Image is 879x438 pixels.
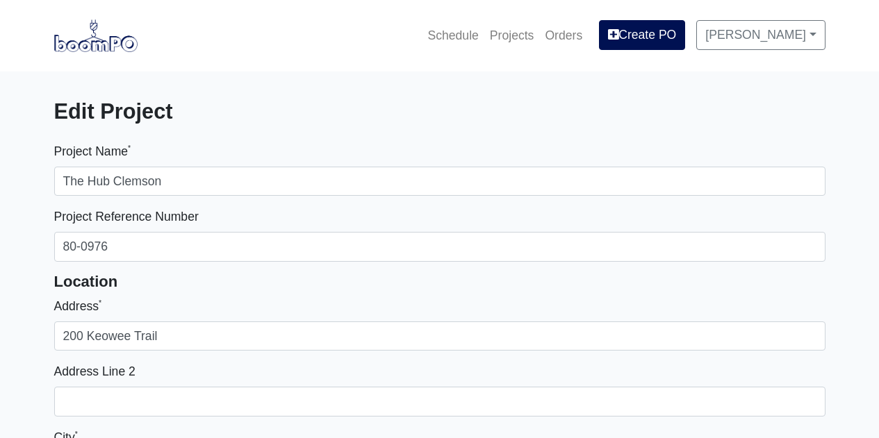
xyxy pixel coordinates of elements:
label: Address [54,296,102,316]
a: Orders [539,20,588,51]
a: Schedule [422,20,484,51]
img: boomPO [54,19,138,51]
h3: Edit Project [54,99,429,125]
a: [PERSON_NAME] [696,20,825,49]
a: Create PO [599,20,685,49]
h5: Location [54,273,825,291]
label: Project Reference Number [54,207,199,226]
label: Address Line 2 [54,362,135,381]
a: Projects [484,20,540,51]
label: Project Name [54,142,131,161]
